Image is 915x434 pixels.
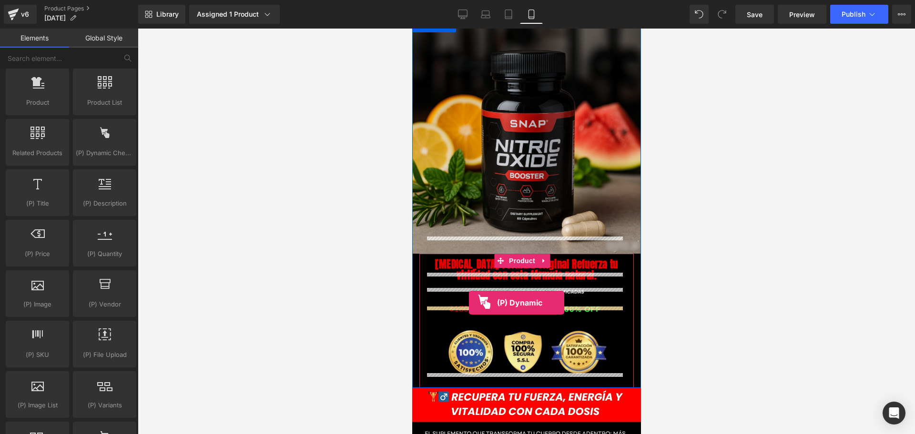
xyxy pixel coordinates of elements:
span: (P) Quantity [76,249,133,259]
span: (P) Vendor [76,299,133,309]
a: New Library [138,5,185,24]
a: v6 [4,5,37,24]
a: Product Pages [44,5,138,12]
span: 50% [152,276,170,285]
button: Publish [830,5,888,24]
a: Tablet [497,5,520,24]
a: Laptop [474,5,497,24]
span: (P) Description [76,198,133,208]
a: Global Style [69,29,138,48]
span: Product List [76,98,133,108]
span: Publish [842,10,865,18]
span: (P) Price [9,249,66,259]
span: (P) Dynamic Checkout Button [76,148,133,158]
span: [DATE] [44,14,66,22]
span: Product [94,225,125,239]
span: (P) SKU [9,350,66,360]
span: (P) File Upload [76,350,133,360]
a: Desktop [451,5,474,24]
span: (P) Image List [9,400,66,410]
div: Assigned 1 Product [197,10,272,19]
div: v6 [19,8,31,20]
div: Open Intercom Messenger [883,402,905,424]
span: (P) Image [9,299,66,309]
span: Related Products [9,148,66,158]
span: $159,980.00 [37,276,87,285]
a: Expand / Collapse [125,225,138,239]
span: Preview [789,10,815,20]
button: Redo [712,5,732,24]
span: OFF [172,276,189,285]
a: [MEDICAL_DATA]-Formula Original Refuerza tu virilidad con esta fórmula natural. [12,230,217,252]
button: More [892,5,911,24]
span: (P) Title [9,198,66,208]
span: Library [156,10,179,19]
span: Product [9,98,66,108]
span: (P) Variants [76,400,133,410]
a: Preview [778,5,826,24]
span: $79,990.00 [89,271,148,290]
button: Undo [690,5,709,24]
span: Save [747,10,762,20]
a: Mobile [520,5,543,24]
